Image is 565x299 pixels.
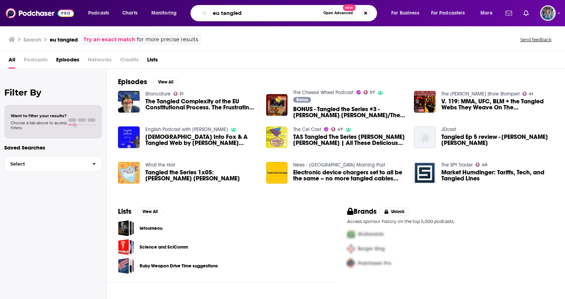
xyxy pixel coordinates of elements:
span: 57 [370,91,375,94]
a: Try an exact match [84,36,135,44]
img: User Profile [540,5,556,21]
div: Search podcasts, credits, & more... [197,5,384,21]
span: BONUS - Tangled the Series #3 - [PERSON_NAME] [PERSON_NAME]/The Return of Strongbow [293,106,405,118]
span: Ruby Weapon Drive Time suggestions [118,258,134,274]
img: V. 119: MMA, UFC, BLM + the Tangled Webs They Weave On The Eugene S. Robinson Show Stomper! [414,91,436,113]
h2: Episodes [118,77,147,86]
button: View All [153,78,178,86]
span: For Business [391,8,419,18]
span: Podcasts [24,54,48,69]
button: Open AdvancedNew [320,9,356,17]
a: Lady Into Fox & A Tangled Web by Eugenia (@aloha_englishforyou) [145,134,258,146]
span: Tangled Ep 5 review - [PERSON_NAME] [PERSON_NAME] [441,134,554,146]
span: 40 [482,163,487,167]
h2: Lists [118,207,131,216]
h2: Filter By [4,87,102,98]
input: Search podcasts, credits, & more... [210,7,320,19]
img: The Tangled Complexity of the EU Constitutional Process. The Frustrating Knot of Europe [118,91,140,113]
a: The Tangled Complexity of the EU Constitutional Process. The Frustrating Knot of Europe [145,98,258,110]
a: Science and SciComm [140,243,188,251]
img: BONUS - Tangled the Series #3 - Cassandra v. Eugene/The Return of Strongbow [266,94,288,116]
button: Unlock [380,207,410,216]
button: open menu [386,7,428,19]
span: McDonalds [358,231,384,237]
span: Logged in as EllaDavidson [540,5,556,21]
span: V. 119: MMA, UFC, BLM + the Tangled Webs They Weave On The [PERSON_NAME] Show Stomper! [441,98,554,110]
a: ListsView All [118,207,163,216]
p: Saved Searches [4,144,102,151]
h3: Search [23,36,41,43]
img: Market Humdinger: Tariffs, Tech, and Tangled Lines [414,162,436,184]
span: Select [5,162,87,166]
img: Tangled Ep 5 review - Cassandra v. Eugene [414,126,436,148]
a: V. 119: MMA, UFC, BLM + the Tangled Webs They Weave On The Eugene S. Robinson Show Stomper! [441,98,554,110]
span: [DEMOGRAPHIC_DATA] Into Fox & A Tangled Web by [PERSON_NAME] (@aloha_englishforyou) [145,134,258,146]
button: open menu [83,7,118,19]
img: Third Pro Logo [344,256,358,271]
a: The SPY Trader [441,162,473,168]
span: TAS Tangled The Series [PERSON_NAME] [PERSON_NAME] | All These Delicious Cookies and No Milk? [293,134,405,146]
span: Charts [122,8,138,18]
span: Lists [147,54,158,69]
a: Tangled the Series 1x05: Cassandra v. Eugene [145,169,258,181]
a: 41 [522,92,533,96]
span: 31 [179,92,183,96]
a: Ruby Weapon Drive Time suggestions [140,262,218,270]
button: open menu [426,7,475,19]
a: Market Humdinger: Tariffs, Tech, and Tangled Lines [441,169,554,181]
a: EpisodesView All [118,77,178,86]
span: for more precise results [137,36,198,44]
a: Lady Into Fox & A Tangled Web by Eugenia (@aloha_englishforyou) [118,126,140,148]
a: What the Hair [145,162,175,168]
a: All [9,54,15,69]
a: letourneou [118,220,134,236]
button: open menu [146,7,186,19]
span: Credits [120,54,139,69]
span: Podcasts [88,8,109,18]
button: Show profile menu [540,5,556,21]
a: Electronic device chargers set to all be the same – no more tangled cables and less waste, EU says [293,169,405,181]
a: BONUS - Tangled the Series #3 - Cassandra v. Eugene/The Return of Strongbow [293,106,405,118]
img: Second Pro Logo [344,241,358,256]
span: Want to filter your results? [11,113,67,118]
a: Science and SciComm [118,239,134,255]
span: 47 [338,128,343,131]
img: First Pro Logo [344,227,358,241]
span: Burger King [358,246,385,252]
a: English Podcast with Tommy [145,126,228,132]
span: Monitoring [151,8,177,18]
a: News - South China Morning Post [293,162,385,168]
span: Tangled the Series 1x05: [PERSON_NAME] [PERSON_NAME] [145,169,258,181]
a: The Cheese Wheel Podcast [293,89,354,96]
span: Choose a tab above to access filters. [11,120,67,130]
button: View All [137,207,163,216]
span: Podchaser Pro [358,260,391,266]
img: Tangled the Series 1x05: Cassandra v. Eugene [118,162,140,184]
span: Bonus [296,98,308,102]
h3: eu tangled [50,36,78,43]
a: Charts [118,7,142,19]
span: More [480,8,493,18]
a: Episodes [56,54,79,69]
img: TAS Tangled The Series Cassandra Vs Eugene | All These Delicious Cookies and No Milk? [266,126,288,148]
button: Send feedback [518,37,554,43]
a: 47 [331,127,343,131]
img: Podchaser - Follow, Share and Rate Podcasts [6,6,74,20]
a: Stroncature [145,91,171,97]
span: 41 [529,92,533,96]
span: For Podcasters [431,8,465,18]
a: 40 [475,163,487,167]
p: Access sponsor history on the top 5,000 podcasts. [347,219,554,224]
a: TAS Tangled The Series Cassandra Vs Eugene | All These Delicious Cookies and No Milk? [293,134,405,146]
